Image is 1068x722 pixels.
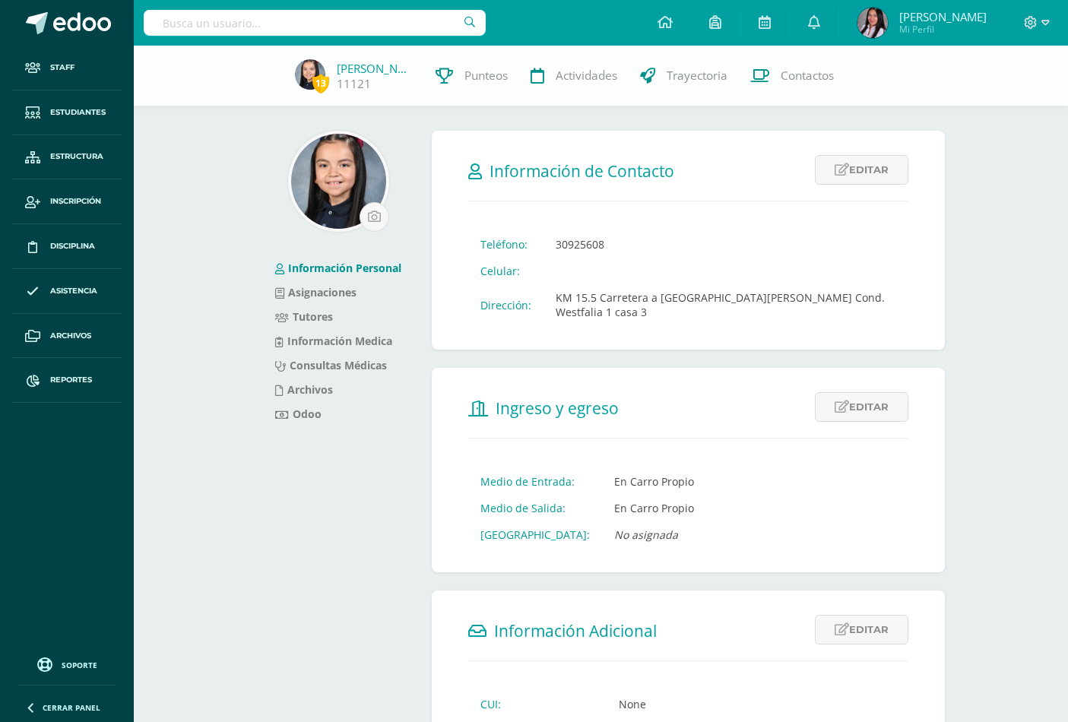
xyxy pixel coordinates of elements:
td: Teléfono: [468,231,544,258]
a: Editar [815,615,908,644]
td: None [607,691,809,717]
a: Información Medica [275,334,392,348]
span: 13 [312,74,329,93]
td: [GEOGRAPHIC_DATA]: [468,521,602,548]
a: Disciplina [12,224,122,269]
td: CUI: [468,691,607,717]
a: Consultas Médicas [275,358,387,372]
span: Estructura [50,150,103,163]
a: Inscripción [12,179,122,224]
span: Información Adicional [494,620,657,641]
span: Staff [50,62,74,74]
span: Inscripción [50,195,101,207]
td: 30925608 [544,231,908,258]
a: Punteos [424,46,519,106]
a: Tutores [275,309,333,324]
span: Disciplina [50,240,95,252]
span: Archivos [50,330,91,342]
td: En Carro Propio [602,468,706,495]
a: Estudiantes [12,90,122,135]
span: Asistencia [50,285,97,297]
span: Contactos [781,68,834,84]
a: Información Personal [275,261,401,275]
td: Dirección: [468,284,544,325]
span: Reportes [50,374,92,386]
a: Asistencia [12,269,122,314]
td: Celular: [468,258,544,284]
span: Ingreso y egreso [496,397,619,419]
a: Soporte [18,654,116,674]
a: Archivos [275,382,333,397]
a: Actividades [519,46,629,106]
span: Actividades [556,68,617,84]
span: Mi Perfil [899,23,987,36]
input: Busca un usuario... [144,10,486,36]
span: Información de Contacto [490,160,674,182]
img: dcecee0e8f49683c7ad5dbdb9de98a94.png [291,134,386,229]
a: Estructura [12,135,122,180]
td: Medio de Entrada: [468,468,602,495]
a: Odoo [275,407,322,421]
span: Cerrar panel [43,702,100,713]
a: Archivos [12,314,122,359]
a: Contactos [739,46,845,106]
span: Punteos [464,68,508,84]
a: Staff [12,46,122,90]
span: [PERSON_NAME] [899,9,987,24]
img: 1c4a8e29229ca7cba10d259c3507f649.png [857,8,888,38]
td: KM 15.5 Carretera a [GEOGRAPHIC_DATA][PERSON_NAME] Cond. Westfalia 1 casa 3 [544,284,908,325]
span: Soporte [62,660,97,670]
span: Estudiantes [50,106,106,119]
a: [PERSON_NAME] [337,61,413,76]
a: Trayectoria [629,46,739,106]
a: Editar [815,155,908,185]
img: 3e316742c360acabea809f1845e48658.png [295,59,325,90]
a: Asignaciones [275,285,357,299]
a: Reportes [12,358,122,403]
a: 11121 [337,76,371,92]
td: Medio de Salida: [468,495,602,521]
a: Editar [815,392,908,422]
td: En Carro Propio [602,495,706,521]
span: Trayectoria [667,68,727,84]
i: No asignada [614,527,678,542]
